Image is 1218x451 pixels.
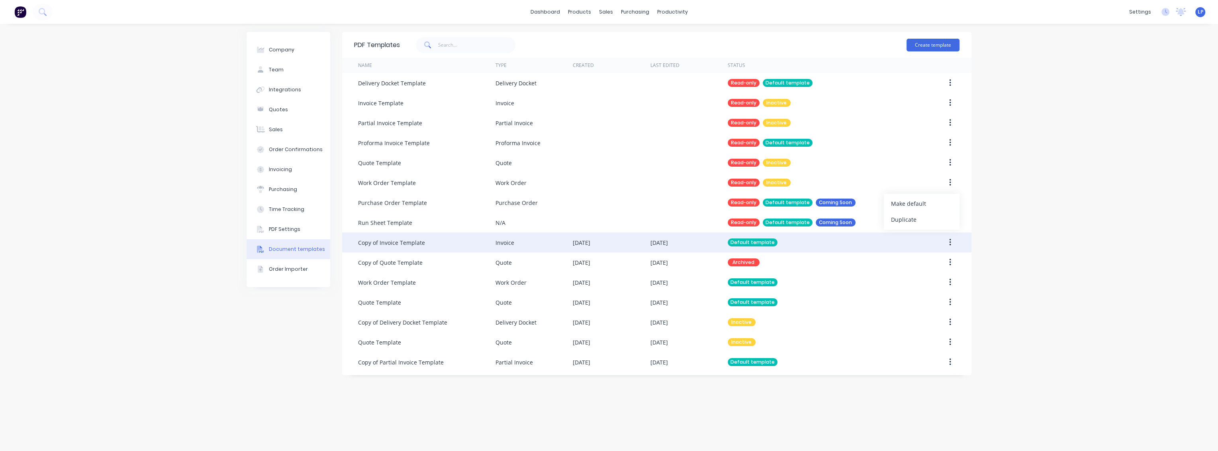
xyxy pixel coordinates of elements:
button: Document templates [247,239,330,259]
div: Quote [495,298,512,307]
div: Inactive [728,338,756,346]
div: Work Order [495,179,527,187]
div: PDF Templates [354,40,400,50]
div: Work Order [495,278,527,287]
div: Archived [728,258,760,266]
div: purchasing [617,6,653,18]
div: [DATE] [573,298,590,307]
div: Quote [495,159,512,167]
div: Default template [728,358,777,366]
div: [DATE] [573,318,590,327]
div: Inactive [763,119,791,127]
div: PDF Settings [269,226,300,233]
a: dashboard [527,6,564,18]
div: Default template [728,298,777,306]
div: Quote Template [358,159,401,167]
button: Time Tracking [247,199,330,219]
div: [DATE] [650,298,668,307]
div: Team [269,66,284,73]
div: Order Importer [269,266,308,273]
div: Invoice Template [358,99,403,107]
div: Partial Invoice [495,119,533,127]
div: [DATE] [650,278,668,287]
div: Coming Soon [816,199,856,207]
div: Proforma Invoice Template [358,139,430,147]
div: [DATE] [650,338,668,347]
div: Copy of Quote Template [358,258,423,267]
div: Inactive [763,159,791,167]
button: Integrations [247,80,330,100]
div: Duplicate [891,214,952,225]
div: Read-only [728,79,760,87]
button: Company [247,40,330,60]
div: Inactive [763,179,791,187]
div: Inactive [763,99,791,107]
div: N/A [495,219,505,227]
button: Order Importer [247,259,330,279]
div: Read-only [728,139,760,147]
div: [DATE] [573,258,590,267]
div: Quote Template [358,298,401,307]
div: Name [358,62,372,69]
div: Company [269,46,294,53]
div: Status [728,62,745,69]
div: Delivery Docket [495,318,537,327]
div: Purchase Order [495,199,538,207]
button: Create template [907,39,960,51]
div: Type [495,62,507,69]
div: Invoice [495,99,514,107]
div: Default template [728,278,777,286]
button: Team [247,60,330,80]
div: [DATE] [650,258,668,267]
div: Time Tracking [269,206,304,213]
div: [DATE] [650,358,668,366]
div: Copy of Delivery Docket Template [358,318,447,327]
div: Default template [763,79,813,87]
div: [DATE] [573,278,590,287]
div: Copy of Partial Invoice Template [358,358,444,366]
div: [DATE] [573,238,590,247]
div: [DATE] [650,318,668,327]
div: Partial Invoice [495,358,533,366]
span: LP [1198,8,1203,16]
div: Read-only [728,219,760,226]
div: Read-only [728,199,760,207]
div: Copy of Invoice Template [358,238,425,247]
div: Default template [728,238,777,246]
div: [DATE] [573,338,590,347]
div: Purchase Order Template [358,199,427,207]
button: Sales [247,120,330,140]
div: Default template [763,219,813,226]
div: Invoicing [269,166,292,173]
div: Delivery Docket Template [358,79,426,87]
div: Quote [495,258,512,267]
div: Quotes [269,106,288,113]
div: Work Order Template [358,278,416,287]
button: Quotes [247,100,330,120]
div: Read-only [728,159,760,167]
div: Coming Soon [816,219,856,226]
div: Work Order Template [358,179,416,187]
div: Sales [269,126,283,133]
div: Read-only [728,179,760,187]
div: Run Sheet Template [358,219,412,227]
div: Order Confirmations [269,146,323,153]
button: Order Confirmations [247,140,330,160]
div: Default template [763,139,813,147]
div: Make default [891,198,952,209]
div: Integrations [269,86,301,93]
div: Read-only [728,99,760,107]
div: sales [595,6,617,18]
div: settings [1125,6,1155,18]
div: Read-only [728,119,760,127]
div: Proforma Invoice [495,139,540,147]
div: productivity [653,6,692,18]
button: Purchasing [247,179,330,199]
div: Invoice [495,238,514,247]
div: Quote [495,338,512,347]
div: Default template [763,199,813,207]
div: Delivery Docket [495,79,537,87]
div: [DATE] [650,238,668,247]
div: [DATE] [573,358,590,366]
div: products [564,6,595,18]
